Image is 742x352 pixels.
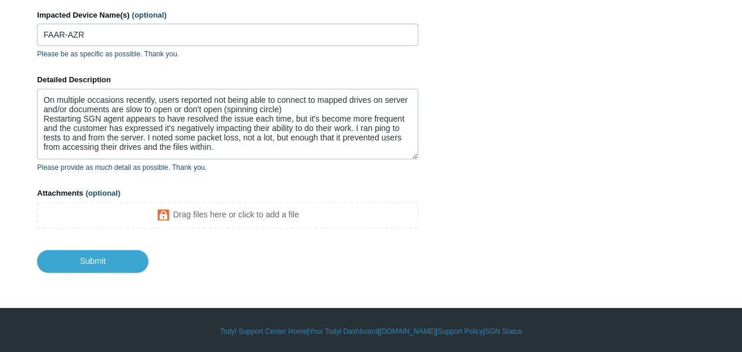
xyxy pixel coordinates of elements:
label: Impacted Device Name(s) [37,9,418,21]
label: Attachments [37,187,418,199]
p: Please provide as much detail as possible. Thank you. [37,162,418,173]
span: (optional) [86,189,120,197]
a: SGN Status [485,326,522,337]
a: [DOMAIN_NAME] [380,326,436,337]
div: | | | | [37,326,705,337]
input: Submit [37,250,148,272]
span: (optional) [132,11,167,19]
a: Your Todyl Dashboard [309,326,377,337]
a: Support Policy [438,326,483,337]
p: Please be as specific as possible. Thank you. [37,49,418,59]
label: Detailed Description [37,74,418,86]
a: Todyl Support Center Home [220,326,307,337]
